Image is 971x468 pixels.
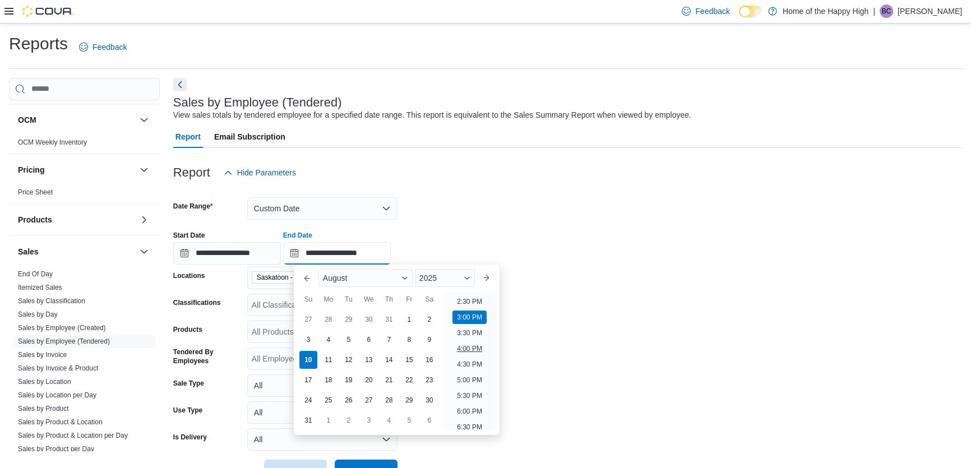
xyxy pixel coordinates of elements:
span: Saskatoon - [GEOGRAPHIC_DATA] - Prairie Records [257,272,344,283]
span: Sales by Employee (Created) [18,323,106,332]
div: day-5 [400,411,418,429]
div: day-2 [420,311,438,328]
div: day-2 [340,411,358,429]
span: Saskatoon - Stonebridge - Prairie Records [252,271,358,284]
div: OCM [9,136,160,154]
p: [PERSON_NAME] [898,4,962,18]
div: day-5 [340,331,358,349]
div: day-3 [360,411,378,429]
span: Sales by Product & Location per Day [18,431,128,440]
span: Report [175,126,201,148]
div: day-29 [400,391,418,409]
label: Products [173,325,202,334]
div: Button. Open the year selector. 2025 is currently selected. [415,269,475,287]
div: day-25 [320,391,337,409]
span: Sales by Product & Location [18,418,103,427]
button: Products [137,213,151,226]
div: day-1 [400,311,418,328]
div: Sa [420,290,438,308]
label: Sale Type [173,379,204,388]
h3: OCM [18,114,36,126]
div: day-21 [380,371,398,389]
button: Next month [477,269,495,287]
input: Press the down key to enter a popover containing a calendar. Press the escape key to close the po... [283,242,391,265]
li: 6:00 PM [452,405,487,418]
h3: Pricing [18,164,44,175]
a: Sales by Product [18,405,69,413]
li: 5:00 PM [452,373,487,387]
div: day-22 [400,371,418,389]
div: day-31 [299,411,317,429]
span: Email Subscription [214,126,285,148]
div: day-15 [400,351,418,369]
div: Sales [9,267,160,460]
span: Sales by Product [18,404,69,413]
a: Sales by Classification [18,297,85,305]
div: day-27 [360,391,378,409]
a: Sales by Location [18,378,71,386]
div: Tu [340,290,358,308]
div: day-20 [360,371,378,389]
h1: Reports [9,33,68,55]
button: Pricing [137,163,151,177]
div: day-1 [320,411,337,429]
label: Use Type [173,406,202,415]
span: Itemized Sales [18,283,62,292]
button: Custom Date [247,197,397,220]
div: day-8 [400,331,418,349]
div: day-7 [380,331,398,349]
span: End Of Day [18,270,53,279]
div: day-4 [320,331,337,349]
a: End Of Day [18,270,53,278]
label: Is Delivery [173,433,207,442]
h3: Sales by Employee (Tendered) [173,96,342,109]
span: Feedback [93,41,127,53]
div: August, 2025 [298,309,440,430]
li: 3:30 PM [452,326,487,340]
span: August [323,274,348,282]
button: Previous Month [298,269,316,287]
button: OCM [137,113,151,127]
div: day-6 [360,331,378,349]
div: day-28 [380,391,398,409]
label: Locations [173,271,205,280]
li: 6:30 PM [452,420,487,434]
a: Price Sheet [18,188,53,196]
span: Sales by Day [18,310,58,319]
li: 5:30 PM [452,389,487,402]
div: day-19 [340,371,358,389]
label: Tendered By Employees [173,347,243,365]
button: Hide Parameters [219,161,300,184]
div: Pricing [9,186,160,203]
div: day-13 [360,351,378,369]
div: We [360,290,378,308]
button: Products [18,214,135,225]
div: day-24 [299,391,317,409]
ul: Time [444,291,495,430]
span: Sales by Invoice & Product [18,364,98,373]
div: day-3 [299,331,317,349]
span: 2025 [419,274,437,282]
button: All [247,428,397,451]
p: Home of the Happy High [783,4,868,18]
div: day-30 [360,311,378,328]
span: Sales by Product per Day [18,444,94,453]
button: All [247,374,397,397]
div: Th [380,290,398,308]
li: 4:00 PM [452,342,487,355]
label: Date Range [173,202,213,211]
label: Classifications [173,298,221,307]
button: Next [173,78,187,91]
li: 4:30 PM [452,358,487,371]
input: Press the down key to open a popover containing a calendar. [173,242,281,265]
a: Sales by Invoice & Product [18,364,98,372]
a: OCM Weekly Inventory [18,138,87,146]
p: | [873,4,875,18]
span: Sales by Classification [18,296,85,305]
h3: Products [18,214,52,225]
div: Mo [320,290,337,308]
div: day-31 [380,311,398,328]
div: day-16 [420,351,438,369]
span: Sales by Invoice [18,350,67,359]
